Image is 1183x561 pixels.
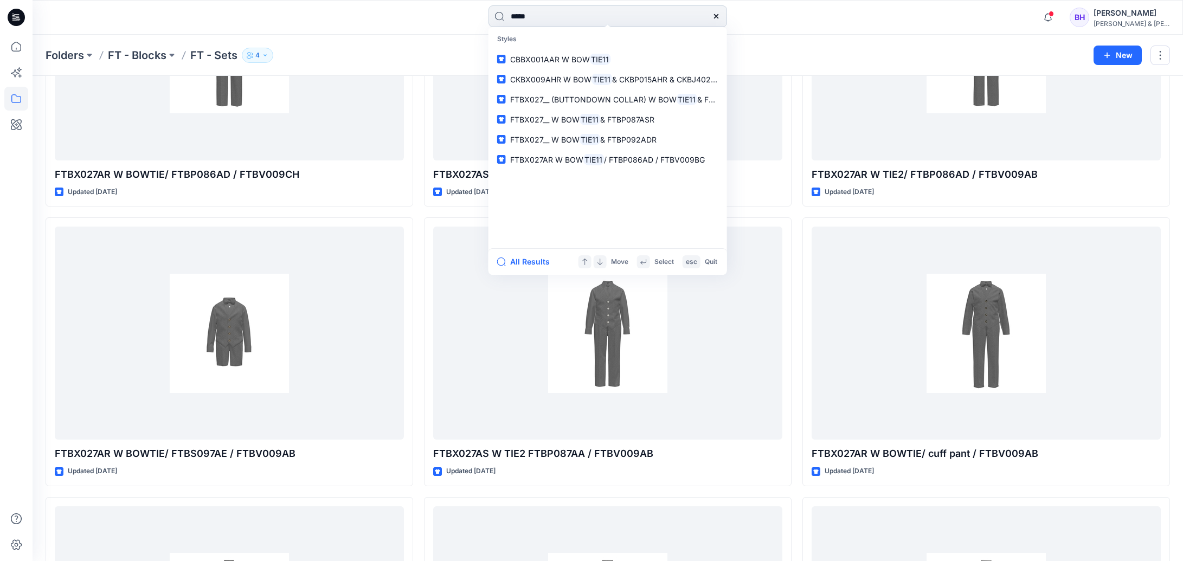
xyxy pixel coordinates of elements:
[812,227,1161,440] a: FTBX027AR W BOWTIE/ cuff pant / FTBV009AB
[446,186,496,198] p: Updated [DATE]
[1094,7,1169,20] div: [PERSON_NAME]
[491,69,725,89] a: CKBX009AHR W BOWTIE11& CKBP015AHR & CKBJ402 2PC SHAWL
[510,135,580,144] span: FTBX027__ W BOW
[510,55,590,64] span: CBBX001AAR W BOW
[600,115,654,124] span: & FTBP087ASR
[510,95,677,104] span: FTBX027__ (BUTTONDOWN COLLAR) W BOW
[591,73,613,86] mark: TIE11
[1094,20,1169,28] div: [PERSON_NAME] & [PERSON_NAME]
[433,167,782,182] p: FTBX027AS W TIE2 FTBP086AD / FTBV009AB
[510,75,591,84] span: CKBX009AHR W BOW
[600,135,657,144] span: & FTBP092ADR
[190,48,237,63] p: FT - Sets
[1070,8,1089,27] div: BH
[491,130,725,150] a: FTBX027__ W BOWTIE11& FTBP092ADR
[433,446,782,461] p: FTBX027AS W TIE2 FTBP087AA / FTBV009AB
[590,53,611,66] mark: TIE11
[583,153,605,166] mark: TIE11
[446,466,496,477] p: Updated [DATE]
[46,48,84,63] a: Folders
[510,155,583,164] span: FTBX027AR W BOW
[68,186,117,198] p: Updated [DATE]
[433,227,782,440] a: FTBX027AS W TIE2 FTBP087AA / FTBV009AB
[55,227,404,440] a: FTBX027AR W BOWTIE/ FTBS097AE / FTBV009AB
[55,446,404,461] p: FTBX027AR W BOWTIE/ FTBS097AE / FTBV009AB
[654,256,674,268] p: Select
[705,256,717,268] p: Quit
[697,95,751,104] span: & FTBP087ASR
[491,89,725,109] a: FTBX027__ (BUTTONDOWN COLLAR) W BOWTIE11& FTBP087ASR
[491,49,725,69] a: CBBX001AAR W BOWTIE11
[497,255,557,268] button: All Results
[1094,46,1142,65] button: New
[604,155,705,164] span: / FTBP086AD / FTBV009BG
[580,133,601,146] mark: TIE11
[68,466,117,477] p: Updated [DATE]
[108,48,166,63] a: FT - Blocks
[242,48,273,63] button: 4
[677,93,698,106] mark: TIE11
[812,167,1161,182] p: FTBX027AR W TIE2/ FTBP086AD / FTBV009AB
[812,446,1161,461] p: FTBX027AR W BOWTIE/ cuff pant / FTBV009AB
[55,167,404,182] p: FTBX027AR W BOWTIE/ FTBP086AD / FTBV009CH
[825,186,874,198] p: Updated [DATE]
[580,113,601,126] mark: TIE11
[686,256,697,268] p: esc
[612,75,757,84] span: & CKBP015AHR & CKBJ402 2PC SHAWL
[491,150,725,170] a: FTBX027AR W BOWTIE11/ FTBP086AD / FTBV009BG
[825,466,874,477] p: Updated [DATE]
[491,109,725,130] a: FTBX027__ W BOWTIE11& FTBP087ASR
[510,115,580,124] span: FTBX027__ W BOW
[611,256,628,268] p: Move
[491,29,725,49] p: Styles
[255,49,260,61] p: 4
